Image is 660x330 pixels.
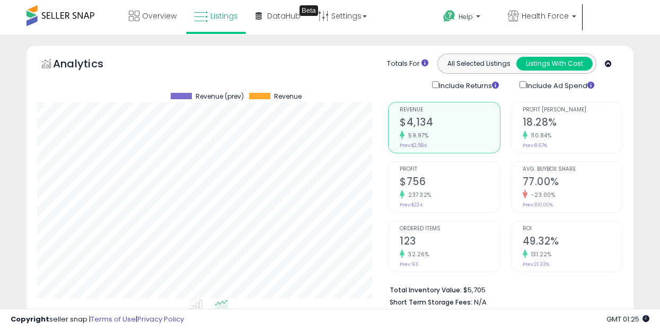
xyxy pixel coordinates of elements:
[523,261,549,267] small: Prev: 21.33%
[404,250,429,258] small: 32.26%
[527,132,552,140] small: 110.84%
[424,79,512,91] div: Include Returns
[267,11,301,21] span: DataHub
[435,2,498,34] a: Help
[300,5,318,16] div: Tooltip anchor
[400,235,499,249] h2: 123
[523,226,622,232] span: ROI
[523,107,622,113] span: Profit [PERSON_NAME]
[11,315,184,325] div: seller snap | |
[274,93,302,100] span: Revenue
[390,283,615,296] li: $5,705
[443,10,456,23] i: Get Help
[523,202,553,208] small: Prev: 100.00%
[400,116,499,131] h2: $4,134
[523,142,547,149] small: Prev: 8.67%
[523,167,622,172] span: Avg. Buybox Share
[400,167,499,172] span: Profit
[404,191,432,199] small: 237.32%
[11,314,49,324] strong: Copyright
[400,176,499,190] h2: $756
[400,107,499,113] span: Revenue
[523,235,622,249] h2: 49.32%
[400,226,499,232] span: Ordered Items
[523,116,622,131] h2: 18.28%
[527,250,552,258] small: 131.22%
[474,297,487,307] span: N/A
[459,12,473,21] span: Help
[404,132,428,140] small: 59.97%
[512,79,611,91] div: Include Ad Spend
[441,57,517,71] button: All Selected Listings
[390,285,462,294] b: Total Inventory Value:
[606,314,649,324] span: 2025-10-8 01:25 GMT
[196,93,244,100] span: Revenue (prev)
[400,202,423,208] small: Prev: $224
[210,11,238,21] span: Listings
[390,298,472,307] b: Short Term Storage Fees:
[91,314,136,324] a: Terms of Use
[527,191,556,199] small: -23.00%
[400,261,418,267] small: Prev: 93
[523,176,622,190] h2: 77.00%
[522,11,569,21] span: Health Force
[137,314,184,324] a: Privacy Policy
[516,57,593,71] button: Listings With Cost
[53,56,124,74] h5: Analytics
[142,11,177,21] span: Overview
[387,59,428,69] div: Totals For
[400,142,427,149] small: Prev: $2,584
